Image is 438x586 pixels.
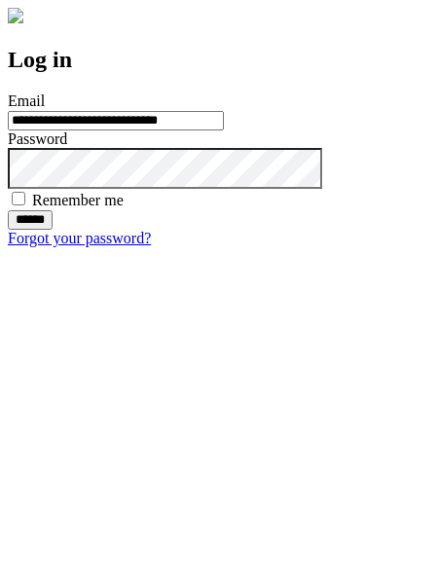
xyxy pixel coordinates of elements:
[8,47,430,73] h2: Log in
[32,192,124,208] label: Remember me
[8,230,151,246] a: Forgot your password?
[8,8,23,23] img: logo-4e3dc11c47720685a147b03b5a06dd966a58ff35d612b21f08c02c0306f2b779.png
[8,92,45,109] label: Email
[8,130,67,147] label: Password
